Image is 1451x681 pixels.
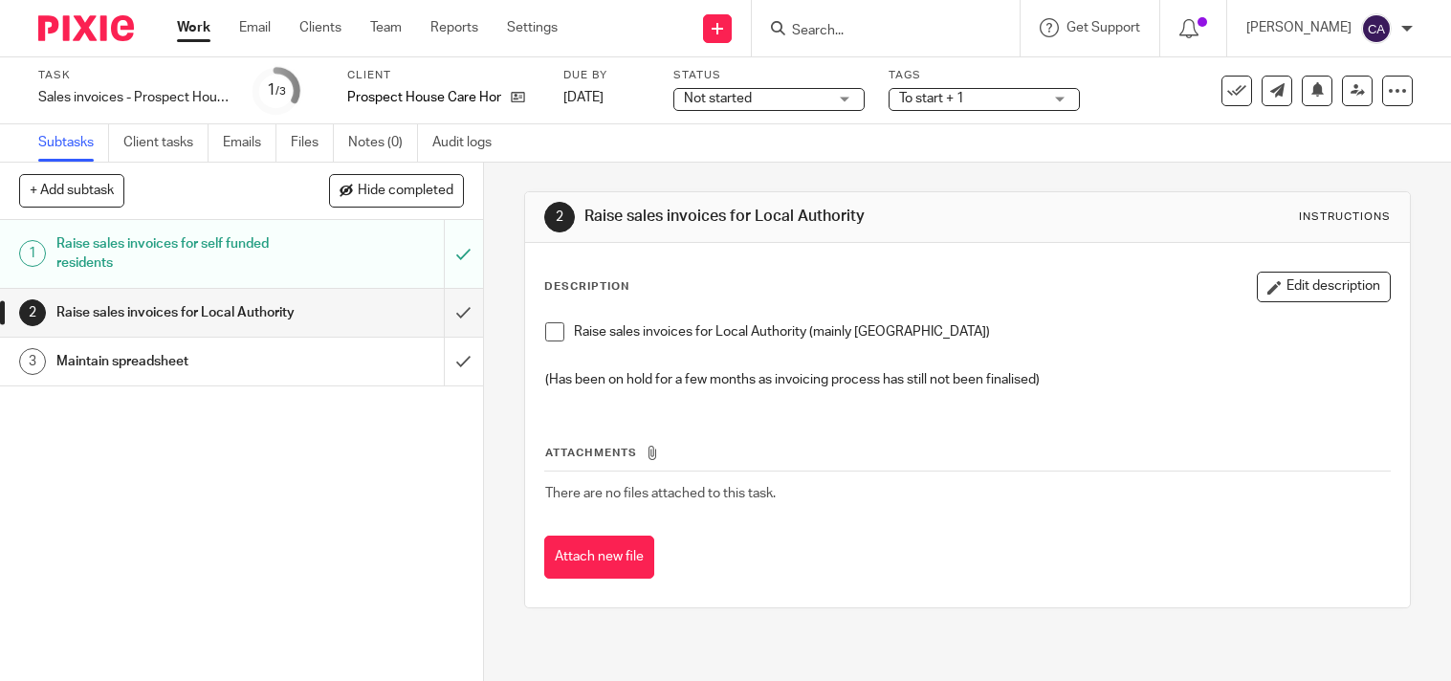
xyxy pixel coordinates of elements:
label: Client [347,68,539,83]
p: Raise sales invoices for Local Authority (mainly [GEOGRAPHIC_DATA]) [574,322,1390,341]
button: Attach new file [544,536,654,579]
div: Mark as done [444,338,483,385]
h1: Raise sales invoices for Local Authority [56,298,302,327]
div: 1 [267,79,286,101]
span: To start + 1 [899,92,964,105]
span: Get Support [1066,21,1140,34]
img: Pixie [38,15,134,41]
a: Audit logs [432,124,506,162]
span: [DATE] [563,91,604,104]
small: /3 [275,86,286,97]
a: Reassign task [1342,76,1373,106]
span: There are no files attached to this task. [545,487,776,500]
label: Due by [563,68,649,83]
a: Work [177,18,210,37]
p: [PERSON_NAME] [1246,18,1352,37]
p: Prospect House Care Home [347,88,501,107]
div: Mark as to do [444,220,483,288]
label: Task [38,68,230,83]
a: Subtasks [38,124,109,162]
a: Emails [223,124,276,162]
h1: Raise sales invoices for Local Authority [584,207,1008,227]
a: Settings [507,18,558,37]
button: Edit description [1257,272,1391,302]
a: Clients [299,18,341,37]
p: Description [544,279,629,295]
img: svg%3E [1361,13,1392,44]
button: + Add subtask [19,174,124,207]
div: Sales invoices - Prospect House Care Home [38,88,230,107]
a: Email [239,18,271,37]
div: Instructions [1299,209,1391,225]
div: Mark as done [444,289,483,337]
i: Open client page [511,90,525,104]
div: 3 [19,348,46,375]
div: 2 [544,202,575,232]
span: Not started [684,92,752,105]
h1: Maintain spreadsheet [56,347,302,376]
span: Attachments [545,448,637,458]
p: (Has been on hold for a few months as invoicing process has still not been finalised) [545,370,1390,389]
label: Status [673,68,865,83]
a: Send new email to Prospect House Care Home [1262,76,1292,106]
span: Hide completed [358,184,453,199]
a: Reports [430,18,478,37]
button: Snooze task [1302,76,1332,106]
label: Tags [889,68,1080,83]
a: Notes (0) [348,124,418,162]
div: 1 [19,240,46,267]
a: Files [291,124,334,162]
h1: Raise sales invoices for self funded residents [56,230,302,278]
a: Client tasks [123,124,209,162]
input: Search [790,23,962,40]
a: Team [370,18,402,37]
div: 2 [19,299,46,326]
button: Hide completed [329,174,464,207]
